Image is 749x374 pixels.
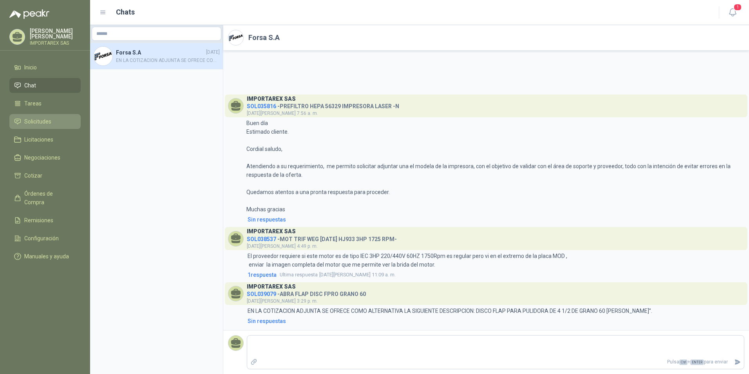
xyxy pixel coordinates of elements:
[247,236,276,242] span: SOL038537
[247,298,318,304] span: [DATE][PERSON_NAME] 3:29 p. m.
[9,186,81,210] a: Órdenes de Compra
[247,285,296,289] h3: IMPORTAREX SAS
[247,291,276,297] span: SOL039079
[116,57,220,64] span: EN LA COTIZACION ADJUNTA SE OFRECE COMO ALTERNATIVA LA SIGUIENTE DESCRIPCION: DISCO FLAP PARA PUL...
[116,7,135,18] h1: Chats
[30,28,81,39] p: [PERSON_NAME] [PERSON_NAME]
[247,243,318,249] span: [DATE][PERSON_NAME] 4:49 p. m.
[247,103,276,109] span: SOL035816
[247,234,397,241] h4: - MOT TRIF WEG [DATE] HJ933 3HP 1725 RPM-
[9,213,81,228] a: Remisiones
[90,43,223,69] a: Company LogoForsa S.A[DATE]EN LA COTIZACION ADJUNTA SE OFRECE COMO ALTERNATIVA LA SIGUIENTE DESCR...
[24,189,73,207] span: Órdenes de Compra
[24,234,59,243] span: Configuración
[679,359,687,365] span: Ctrl
[246,317,744,325] a: Sin respuestas
[280,271,318,279] span: Ultima respuesta
[9,150,81,165] a: Negociaciones
[248,252,568,269] p: El proveedor requiere si este motor es de tipo IEC 3HP 220/440V 60HZ 1750Rpm es regular pero vi e...
[24,153,60,162] span: Negociaciones
[248,215,286,224] div: Sin respuestas
[228,30,243,45] img: Company Logo
[731,355,744,369] button: Enviar
[9,231,81,246] a: Configuración
[9,132,81,147] a: Licitaciones
[24,216,53,225] span: Remisiones
[725,5,740,20] button: 1
[94,47,112,65] img: Company Logo
[246,215,744,224] a: Sin respuestas
[248,32,280,43] h2: Forsa S.A
[248,271,277,279] span: 1 respuesta
[24,117,51,126] span: Solicitudes
[280,271,396,279] span: [DATE][PERSON_NAME] 11:09 a. m.
[206,49,220,56] span: [DATE]
[246,119,744,214] p: Buen día Estimado cliente. Cordial saludo, Atendiendo a su requerimiento, me permito solicitar ad...
[247,111,318,116] span: [DATE][PERSON_NAME] 7:56 a. m.
[30,41,81,45] p: IMPORTAREX SAS
[24,135,53,144] span: Licitaciones
[9,168,81,183] a: Cotizar
[247,101,399,109] h4: - PREFILTRO HEPA 56329 IMPRESORA LASER -N
[24,63,37,72] span: Inicio
[9,114,81,129] a: Solicitudes
[246,271,744,279] a: 1respuestaUltima respuesta[DATE][PERSON_NAME] 11:09 a. m.
[116,48,204,57] h4: Forsa S.A
[733,4,742,11] span: 1
[247,229,296,234] h3: IMPORTAREX SAS
[9,78,81,93] a: Chat
[24,99,42,108] span: Tareas
[247,97,296,101] h3: IMPORTAREX SAS
[9,9,49,19] img: Logo peakr
[9,60,81,75] a: Inicio
[24,171,42,180] span: Cotizar
[247,355,261,369] label: Adjuntar archivos
[247,289,366,296] h4: - ABRA FLAP DISC FPRO GRANO 60
[9,96,81,111] a: Tareas
[248,317,286,325] div: Sin respuestas
[248,307,652,315] p: EN LA COTIZACION ADJUNTA SE OFRECE COMO ALTERNATIVA LA SIGUIENTE DESCRIPCION: DISCO FLAP PARA PUL...
[690,359,704,365] span: ENTER
[24,81,36,90] span: Chat
[24,252,69,261] span: Manuales y ayuda
[9,249,81,264] a: Manuales y ayuda
[261,355,731,369] p: Pulsa + para enviar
